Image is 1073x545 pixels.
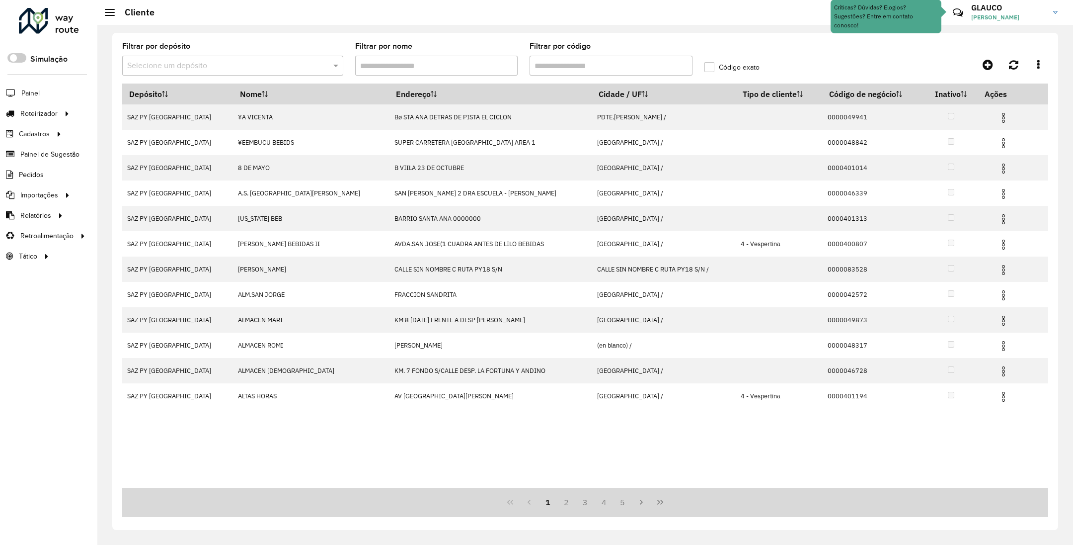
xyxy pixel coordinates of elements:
[592,181,735,206] td: [GEOGRAPHIC_DATA] /
[30,53,68,65] label: Simulação
[592,307,735,333] td: [GEOGRAPHIC_DATA] /
[389,231,592,257] td: AVDA.SAN JOSE(1 CUADRA ANTES DE LILO BEBIDAS
[651,493,670,512] button: Last Page
[947,2,969,23] a: Contato Rápido
[822,282,924,307] td: 0000042572
[21,88,40,98] span: Painel
[122,358,233,383] td: SAZ PY [GEOGRAPHIC_DATA]
[122,104,233,130] td: SAZ PY [GEOGRAPHIC_DATA]
[122,206,233,231] td: SAZ PY [GEOGRAPHIC_DATA]
[822,206,924,231] td: 0000401313
[822,104,924,130] td: 0000049941
[530,40,591,52] label: Filtrar por código
[822,181,924,206] td: 0000046339
[592,130,735,155] td: [GEOGRAPHIC_DATA] /
[592,206,735,231] td: [GEOGRAPHIC_DATA] /
[389,130,592,155] td: SUPER CARRETERA [GEOGRAPHIC_DATA] AREA 1
[20,231,74,241] span: Retroalimentação
[576,493,595,512] button: 3
[736,231,823,257] td: 4 - Vespertina
[19,170,44,180] span: Pedidos
[122,155,233,181] td: SAZ PY [GEOGRAPHIC_DATA]
[355,40,412,52] label: Filtrar por nome
[233,307,389,333] td: ALMACEN MARI
[233,206,389,231] td: [US_STATE] BEB
[592,383,735,409] td: [GEOGRAPHIC_DATA] /
[122,40,190,52] label: Filtrar por depósito
[978,84,1037,104] th: Ações
[592,282,735,307] td: [GEOGRAPHIC_DATA] /
[704,62,760,73] label: Código exato
[233,257,389,282] td: [PERSON_NAME]
[822,130,924,155] td: 0000048842
[389,282,592,307] td: FRACCION SANDRITA
[592,155,735,181] td: [GEOGRAPHIC_DATA] /
[122,181,233,206] td: SAZ PY [GEOGRAPHIC_DATA]
[389,383,592,409] td: AV [GEOGRAPHIC_DATA][PERSON_NAME]
[613,493,632,512] button: 5
[822,358,924,383] td: 0000046728
[122,383,233,409] td: SAZ PY [GEOGRAPHIC_DATA]
[233,181,389,206] td: A.S. [GEOGRAPHIC_DATA][PERSON_NAME]
[122,307,233,333] td: SAZ PY [GEOGRAPHIC_DATA]
[389,257,592,282] td: CALLE SIN NOMBRE C RUTA PY18 S/N
[233,130,389,155] td: ¥EEMBUCU BEBIDS
[20,149,79,160] span: Painel de Sugestão
[592,84,735,104] th: Cidade / UF
[822,84,924,104] th: Código de negócio
[233,231,389,257] td: [PERSON_NAME] BEBIDAS II
[233,84,389,104] th: Nome
[822,155,924,181] td: 0000401014
[924,84,978,104] th: Inativo
[233,104,389,130] td: ¥A VICENTA
[822,307,924,333] td: 0000049873
[389,307,592,333] td: KM 8 [DATE] FRENTE A DESP [PERSON_NAME]
[971,3,1046,12] h3: GLAUCO
[122,257,233,282] td: SAZ PY [GEOGRAPHIC_DATA]
[389,181,592,206] td: SAN [PERSON_NAME] 2 DRA ESCUELA - [PERSON_NAME]
[122,231,233,257] td: SAZ PY [GEOGRAPHIC_DATA]
[389,333,592,358] td: [PERSON_NAME]
[592,333,735,358] td: (en blanco) /
[592,257,735,282] td: CALLE SIN NOMBRE C RUTA PY18 S/N /
[233,333,389,358] td: ALMACEN ROMI
[822,383,924,409] td: 0000401194
[122,282,233,307] td: SAZ PY [GEOGRAPHIC_DATA]
[389,84,592,104] th: Endereço
[592,231,735,257] td: [GEOGRAPHIC_DATA] /
[538,493,557,512] button: 1
[592,104,735,130] td: PDTE.[PERSON_NAME] /
[122,130,233,155] td: SAZ PY [GEOGRAPHIC_DATA]
[389,155,592,181] td: B VIILA 23 DE OCTUBRE
[389,206,592,231] td: BARRIO SANTA ANA 0000000
[822,333,924,358] td: 0000048317
[233,358,389,383] td: ALMACEN [DEMOGRAPHIC_DATA]
[736,383,823,409] td: 4 - Vespertina
[592,358,735,383] td: [GEOGRAPHIC_DATA] /
[115,7,154,18] h2: Cliente
[595,493,613,512] button: 4
[389,104,592,130] td: Bø STA ANA DETRAS DE PISTA EL CICLON
[389,358,592,383] td: KM. 7 FONDO S/CALLE DESP. LA FORTUNA Y ANDINO
[20,190,58,200] span: Importações
[822,257,924,282] td: 0000083528
[19,129,50,139] span: Cadastros
[20,210,51,221] span: Relatórios
[19,251,37,262] span: Tático
[122,84,233,104] th: Depósito
[20,108,58,119] span: Roteirizador
[971,13,1046,22] span: [PERSON_NAME]
[557,493,576,512] button: 2
[233,383,389,409] td: ALTAS HORAS
[822,231,924,257] td: 0000400807
[122,333,233,358] td: SAZ PY [GEOGRAPHIC_DATA]
[233,155,389,181] td: 8 DE MAYO
[632,493,651,512] button: Next Page
[736,84,823,104] th: Tipo de cliente
[233,282,389,307] td: ALM.SAN JORGE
